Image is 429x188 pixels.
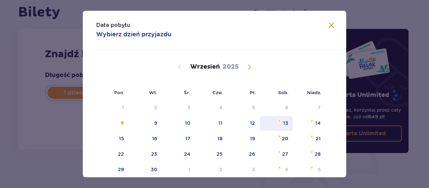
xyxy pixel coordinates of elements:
small: Czw. [212,90,223,95]
td: piątek, 26 września 2025 [227,147,260,162]
p: Wrzesień [190,63,220,71]
td: poniedziałek, 8 września 2025 [96,116,129,131]
td: piątek, 12 września 2025 [227,116,260,131]
td: wtorek, 9 września 2025 [129,116,162,131]
div: 16 [152,135,157,142]
td: sobota, 20 września 2025 [260,131,293,146]
div: 6 [285,104,288,111]
div: 1 [122,104,124,111]
p: 2025 [223,63,239,71]
div: 4 [219,104,223,111]
p: Wybierz dzień przyjazdu [96,30,171,38]
div: 3 [187,104,190,111]
small: Śr. [184,90,190,95]
div: 20 [282,135,288,142]
div: 17 [185,135,190,142]
td: sobota, 27 września 2025 [260,147,293,162]
small: Pon. [114,90,124,95]
div: 2 [154,104,157,111]
td: środa, 17 września 2025 [162,131,195,146]
td: piątek, 19 września 2025 [227,131,260,146]
td: czwartek, 25 września 2025 [195,147,228,162]
td: niedziela, 28 września 2025 [293,147,325,162]
div: 11 [219,120,223,126]
td: czwartek, 18 września 2025 [195,131,228,146]
td: wtorek, 16 września 2025 [129,131,162,146]
td: środa, 24 września 2025 [162,147,195,162]
td: Not available. środa, 3 września 2025 [162,101,195,115]
td: Not available. czwartek, 4 września 2025 [195,101,228,115]
div: 8 [121,120,124,126]
td: Not available. poniedziałek, 1 września 2025 [96,101,129,115]
small: Niedz. [307,90,321,95]
td: Not available. niedziela, 7 września 2025 [293,101,325,115]
small: Sob. [278,90,289,95]
td: środa, 10 września 2025 [162,116,195,131]
div: 9 [154,120,157,126]
div: 13 [283,120,288,126]
div: 19 [250,135,255,142]
td: Not available. piątek, 5 września 2025 [227,101,260,115]
div: 18 [218,135,223,142]
td: poniedziałek, 15 września 2025 [96,131,129,146]
td: Not available. wtorek, 2 września 2025 [129,101,162,115]
div: 5 [252,104,255,111]
div: 10 [185,120,190,126]
div: 15 [119,135,124,142]
td: niedziela, 21 września 2025 [293,131,325,146]
small: Pt. [250,90,256,95]
div: 12 [250,120,255,126]
td: niedziela, 14 września 2025 [293,116,325,131]
td: czwartek, 11 września 2025 [195,116,228,131]
td: sobota, 13 września 2025 [260,116,293,131]
td: wtorek, 23 września 2025 [129,147,162,162]
td: poniedziałek, 22 września 2025 [96,147,129,162]
td: Not available. sobota, 6 września 2025 [260,101,293,115]
small: Wt. [149,90,157,95]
